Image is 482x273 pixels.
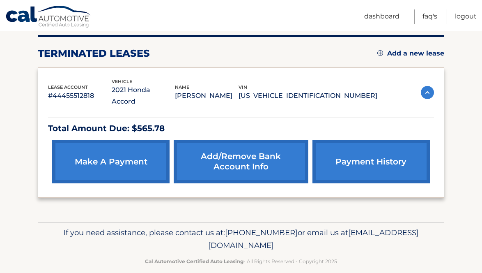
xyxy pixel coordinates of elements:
span: [PHONE_NUMBER] [225,228,298,237]
span: name [175,84,189,90]
a: Add a new lease [377,49,444,58]
a: Logout [455,9,477,24]
img: add.svg [377,50,383,56]
p: [PERSON_NAME] [175,90,239,102]
h2: terminated leases [38,47,150,60]
span: vin [239,84,247,90]
p: [US_VEHICLE_IDENTIFICATION_NUMBER] [239,90,377,102]
span: lease account [48,84,88,90]
a: Cal Automotive [5,5,92,29]
p: - All Rights Reserved - Copyright 2025 [43,257,439,266]
p: #44455512818 [48,90,112,102]
a: Dashboard [364,9,399,24]
img: accordion-active.svg [421,86,434,99]
a: Add/Remove bank account info [174,140,308,183]
p: 2021 Honda Accord [112,84,175,107]
strong: Cal Automotive Certified Auto Leasing [145,258,243,264]
span: vehicle [112,79,132,84]
p: If you need assistance, please contact us at: or email us at [43,226,439,252]
a: make a payment [52,140,170,183]
a: payment history [312,140,430,183]
p: Total Amount Due: $565.78 [48,121,434,136]
a: FAQ's [422,9,437,24]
